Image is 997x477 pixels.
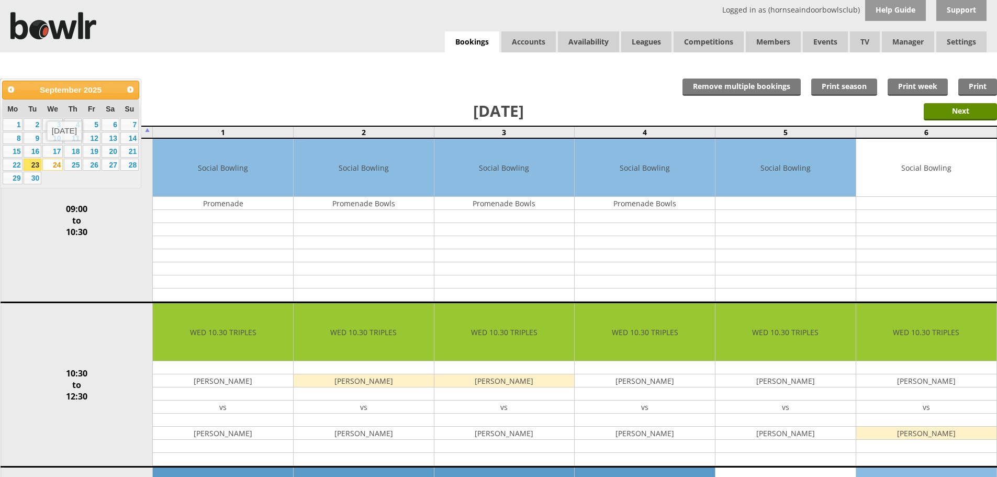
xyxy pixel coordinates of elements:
[811,79,877,96] a: Print season
[715,401,856,414] td: vs
[575,197,715,210] td: Promenade Bowls
[83,132,100,145] a: 12
[42,145,63,158] a: 17
[856,374,996,387] td: [PERSON_NAME]
[1,303,153,467] td: 10:30 to 12:30
[293,126,434,138] td: 2
[24,132,41,145] a: 9
[126,85,135,94] span: Next
[1,138,153,303] td: 09:00 to 10:30
[3,159,23,171] a: 22
[294,139,434,197] td: Social Bowling
[294,374,434,387] td: [PERSON_NAME]
[575,303,715,361] td: WED 10.30 TRIPLES
[106,105,115,113] span: Saturday
[42,118,63,131] a: 3
[120,159,139,171] a: 28
[856,401,996,414] td: vs
[123,82,138,97] a: Next
[69,105,77,113] span: Thursday
[120,132,139,145] a: 14
[434,303,575,361] td: WED 10.30 TRIPLES
[4,82,18,97] a: Prev
[856,427,996,440] td: [PERSON_NAME]
[83,145,100,158] a: 19
[294,303,434,361] td: WED 10.30 TRIPLES
[294,401,434,414] td: vs
[84,85,102,94] span: 2025
[850,31,880,52] span: TV
[575,427,715,440] td: [PERSON_NAME]
[715,303,856,361] td: WED 10.30 TRIPLES
[558,31,619,52] a: Availability
[621,31,671,52] a: Leagues
[715,427,856,440] td: [PERSON_NAME]
[102,145,119,158] a: 20
[3,132,23,145] a: 8
[575,374,715,387] td: [PERSON_NAME]
[715,374,856,387] td: [PERSON_NAME]
[856,303,996,361] td: WED 10.30 TRIPLES
[575,401,715,414] td: vs
[7,105,18,113] span: Monday
[294,427,434,440] td: [PERSON_NAME]
[7,85,15,94] span: Prev
[120,118,139,131] a: 7
[3,118,23,131] a: 1
[674,31,744,52] a: Competitions
[936,31,987,52] span: Settings
[42,132,63,145] a: 10
[153,427,293,440] td: [PERSON_NAME]
[888,79,948,96] a: Print week
[746,31,801,52] span: Members
[924,103,997,120] input: Next
[575,139,715,197] td: Social Bowling
[47,105,58,113] span: We
[83,159,100,171] a: 26
[434,401,575,414] td: vs
[125,105,134,113] span: Sunday
[64,118,82,131] a: 4
[715,139,856,197] td: Social Bowling
[24,172,41,184] a: 30
[882,31,934,52] span: Manager
[958,79,997,96] a: Print
[445,31,499,53] a: Bookings
[715,126,856,138] td: 5
[153,139,293,197] td: Social Bowling
[102,118,119,131] a: 6
[24,159,41,171] a: 23
[64,159,82,171] a: 25
[42,159,63,171] a: 24
[3,172,23,184] a: 29
[682,79,801,96] input: Remove multiple bookings
[434,427,575,440] td: [PERSON_NAME]
[153,374,293,387] td: [PERSON_NAME]
[153,303,293,361] td: WED 10.30 TRIPLES
[434,197,575,210] td: Promenade Bowls
[294,197,434,210] td: Promenade Bowls
[88,105,95,113] span: Friday
[83,118,100,131] a: 5
[24,145,41,158] a: 16
[501,31,556,52] span: Accounts
[434,374,575,387] td: [PERSON_NAME]
[28,105,37,113] span: Tuesday
[575,126,715,138] td: 4
[64,145,82,158] a: 18
[856,126,996,138] td: 6
[153,126,294,138] td: 1
[120,145,139,158] a: 21
[3,145,23,158] a: 15
[803,31,848,52] a: Events
[434,139,575,197] td: Social Bowling
[24,118,41,131] a: 2
[102,159,119,171] a: 27
[434,126,575,138] td: 3
[102,132,119,145] a: 13
[856,139,996,197] td: Social Bowling
[153,401,293,414] td: vs
[52,126,77,136] div: [DATE]
[40,85,82,94] span: September
[153,197,293,210] td: Promenade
